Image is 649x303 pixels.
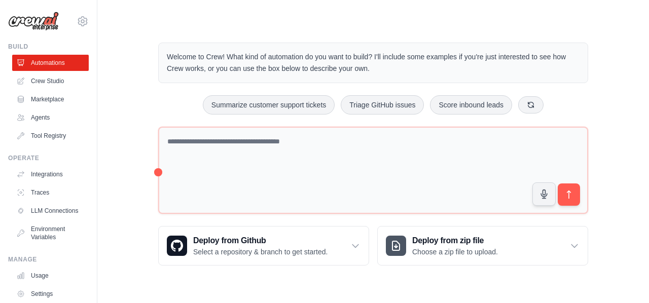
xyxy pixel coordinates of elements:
[8,154,89,162] div: Operate
[12,268,89,284] a: Usage
[12,166,89,182] a: Integrations
[203,95,335,115] button: Summarize customer support tickets
[412,247,498,257] p: Choose a zip file to upload.
[598,254,649,303] iframe: Chat Widget
[341,95,424,115] button: Triage GitHub issues
[12,128,89,144] a: Tool Registry
[12,109,89,126] a: Agents
[12,73,89,89] a: Crew Studio
[12,91,89,107] a: Marketplace
[8,12,59,31] img: Logo
[8,255,89,263] div: Manage
[12,221,89,245] a: Environment Variables
[8,43,89,51] div: Build
[193,235,328,247] h3: Deploy from Github
[167,51,580,74] p: Welcome to Crew! What kind of automation do you want to build? I'll include some examples if you'...
[193,247,328,257] p: Select a repository & branch to get started.
[12,55,89,71] a: Automations
[412,235,498,247] h3: Deploy from zip file
[12,184,89,201] a: Traces
[12,286,89,302] a: Settings
[12,203,89,219] a: LLM Connections
[430,95,512,115] button: Score inbound leads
